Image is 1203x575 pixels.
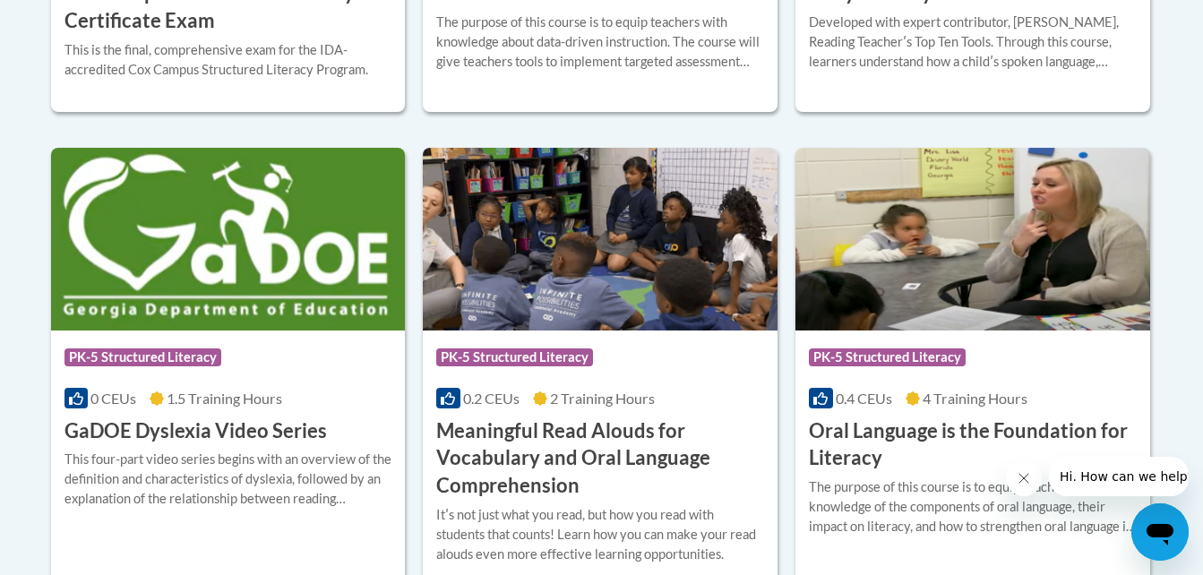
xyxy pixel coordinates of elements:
span: PK-5 Structured Literacy [809,348,966,366]
img: Course Logo [795,148,1150,330]
span: 4 Training Hours [923,390,1027,407]
iframe: Message from company [1049,457,1189,496]
span: PK-5 Structured Literacy [436,348,593,366]
span: 0.2 CEUs [463,390,520,407]
div: Itʹs not just what you read, but how you read with students that counts! Learn how you can make y... [436,505,764,564]
span: 2 Training Hours [550,390,655,407]
div: This four-part video series begins with an overview of the definition and characteristics of dysl... [64,450,392,509]
iframe: Close message [1006,460,1042,496]
h3: Meaningful Read Alouds for Vocabulary and Oral Language Comprehension [436,417,764,500]
h3: GaDOE Dyslexia Video Series [64,417,327,445]
span: Hi. How can we help? [11,13,145,27]
div: The purpose of this course is to equip teachers with knowledge about data-driven instruction. The... [436,13,764,72]
span: PK-5 Structured Literacy [64,348,221,366]
img: Course Logo [423,148,778,330]
span: 1.5 Training Hours [167,390,282,407]
div: Developed with expert contributor, [PERSON_NAME], Reading Teacherʹs Top Ten Tools. Through this c... [809,13,1137,72]
img: Course Logo [51,148,406,330]
span: 0.4 CEUs [836,390,892,407]
div: This is the final, comprehensive exam for the IDA-accredited Cox Campus Structured Literacy Program. [64,40,392,80]
div: The purpose of this course is to equip teachers with the knowledge of the components of oral lang... [809,477,1137,536]
span: 0 CEUs [90,390,136,407]
h3: Oral Language is the Foundation for Literacy [809,417,1137,473]
iframe: Button to launch messaging window [1131,503,1189,561]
